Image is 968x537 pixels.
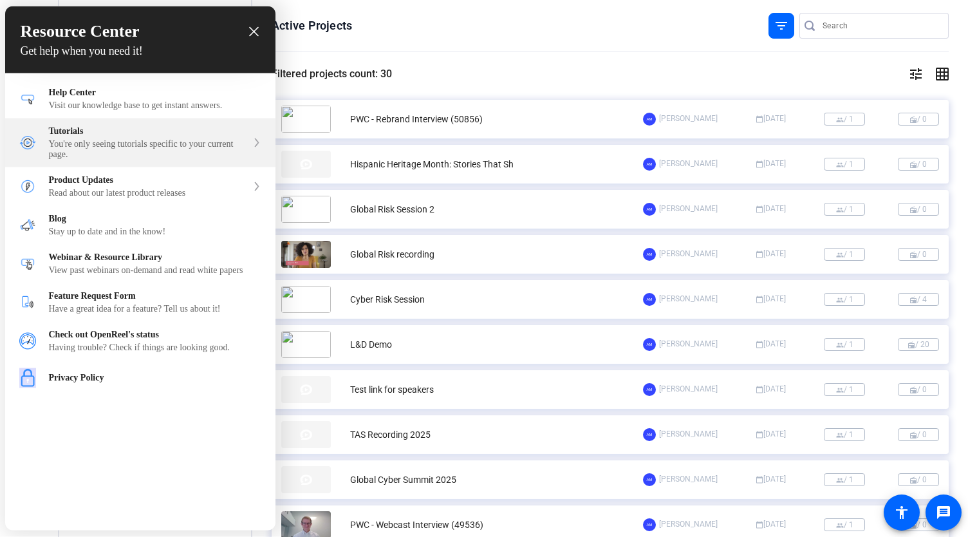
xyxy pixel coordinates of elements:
img: module icon [19,368,36,388]
div: Have a great idea for a feature? Tell us about it! [49,304,261,314]
h4: Get help when you need it! [21,44,260,58]
img: module icon [19,294,36,311]
div: Privacy Policy [5,361,275,396]
div: Visit our knowledge base to get instant answers. [49,100,261,111]
img: module icon [19,333,36,350]
div: Feature Request Form [49,291,261,301]
div: Help Center [5,80,275,118]
div: Help Center [49,88,261,98]
div: Blog [5,206,275,245]
svg: expand [253,138,261,147]
div: You're only seeing tutorials specific to your current page. [49,139,247,160]
div: Having trouble? Check if things are looking good. [49,343,261,353]
div: Webinar & Resource Library [5,245,275,283]
div: Product Updates [5,167,275,206]
img: module icon [19,256,36,272]
div: Blog [49,214,261,224]
div: View past webinars on-demand and read white papers [49,265,261,276]
img: module icon [19,135,36,151]
div: Product Updates [49,175,247,185]
div: Check out OpenReel's status [5,322,275,361]
h3: Resource Center [21,22,260,41]
div: Tutorials [5,118,275,167]
img: module icon [19,217,36,234]
div: Webinar & Resource Library [49,252,261,263]
div: entering resource center home [5,73,275,396]
div: Check out OpenReel's status [49,330,261,340]
img: module icon [19,178,36,195]
div: Stay up to date and in the know! [49,227,261,237]
div: close resource center [248,26,260,38]
div: Tutorials [49,126,247,137]
div: Privacy Policy [49,373,261,383]
div: Resource center home modules [5,73,275,396]
div: Feature Request Form [5,283,275,322]
svg: expand [253,182,261,191]
div: Read about our latest product releases [49,188,247,198]
img: module icon [19,91,36,108]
